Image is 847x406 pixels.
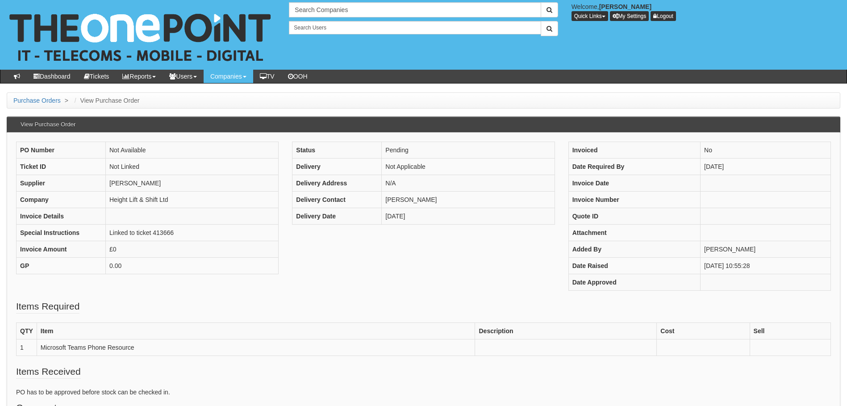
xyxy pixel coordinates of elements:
[13,97,61,104] a: Purchase Orders
[16,117,80,132] h3: View Purchase Order
[106,159,279,175] td: Not Linked
[77,70,116,83] a: Tickets
[106,225,279,241] td: Linked to ticket 413666
[253,70,281,83] a: TV
[17,225,106,241] th: Special Instructions
[750,323,830,339] th: Sell
[17,339,37,356] td: 1
[16,365,81,379] legend: Items Received
[17,142,106,159] th: PO Number
[701,258,831,274] td: [DATE] 10:55:28
[37,323,475,339] th: Item
[292,142,382,159] th: Status
[17,192,106,208] th: Company
[204,70,253,83] a: Companies
[382,159,555,175] td: Not Applicable
[568,192,700,208] th: Invoice Number
[568,142,700,159] th: Invoiced
[292,192,382,208] th: Delivery Contact
[289,2,541,17] input: Search Companies
[701,241,831,258] td: [PERSON_NAME]
[382,192,555,208] td: [PERSON_NAME]
[17,175,106,192] th: Supplier
[599,3,651,10] b: [PERSON_NAME]
[610,11,649,21] a: My Settings
[17,208,106,225] th: Invoice Details
[17,258,106,274] th: GP
[292,175,382,192] th: Delivery Address
[17,241,106,258] th: Invoice Amount
[17,323,37,339] th: QTY
[292,208,382,225] th: Delivery Date
[289,21,541,34] input: Search Users
[106,142,279,159] td: Not Available
[565,2,847,21] div: Welcome,
[163,70,204,83] a: Users
[281,70,314,83] a: OOH
[63,97,71,104] span: >
[568,258,700,274] th: Date Raised
[701,142,831,159] td: No
[72,96,140,105] li: View Purchase Order
[382,142,555,159] td: Pending
[568,208,700,225] th: Quote ID
[568,225,700,241] th: Attachment
[106,258,279,274] td: 0.00
[701,159,831,175] td: [DATE]
[106,241,279,258] td: £0
[568,241,700,258] th: Added By
[568,159,700,175] th: Date Required By
[106,192,279,208] td: Height Lift & Shift Ltd
[651,11,676,21] a: Logout
[106,175,279,192] td: [PERSON_NAME]
[37,339,475,356] td: Microsoft Teams Phone Resource
[116,70,163,83] a: Reports
[657,323,750,339] th: Cost
[292,159,382,175] th: Delivery
[568,274,700,291] th: Date Approved
[568,175,700,192] th: Invoice Date
[382,175,555,192] td: N/A
[16,388,831,397] p: PO has to be approved before stock can be checked in.
[475,323,657,339] th: Description
[17,159,106,175] th: Ticket ID
[382,208,555,225] td: [DATE]
[572,11,608,21] button: Quick Links
[16,300,79,314] legend: Items Required
[27,70,77,83] a: Dashboard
